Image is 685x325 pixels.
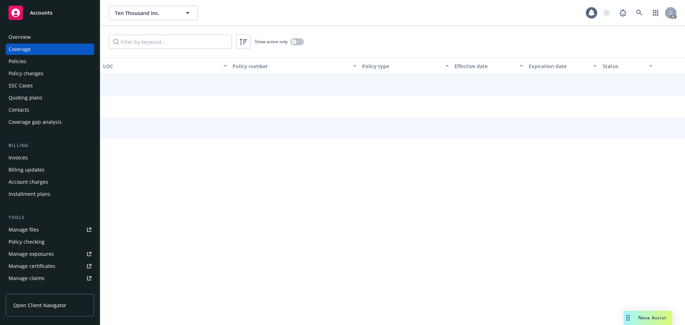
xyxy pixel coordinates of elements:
div: Invoices [9,152,28,163]
a: SSC Cases [6,80,94,91]
button: Policy type [359,57,452,75]
input: Filter by keyword... [109,35,232,49]
div: Coverage gap analysis [9,116,62,128]
div: Overview [9,31,31,43]
div: Drag to move [624,311,633,325]
div: Tools [6,214,94,221]
div: Status [603,62,645,70]
a: Coverage [6,44,94,55]
a: Start snowing [599,6,614,20]
div: Contacts [9,104,29,116]
a: Contacts [6,104,94,116]
button: LOC [100,57,230,75]
div: Policy checking [9,236,45,248]
div: Manage certificates [9,260,55,272]
a: Account charges [6,176,94,188]
a: Quoting plans [6,92,94,103]
a: Invoices [6,152,94,163]
button: Effective date [452,57,526,75]
div: LOC [103,62,219,70]
span: Ten Thousand Inc. [115,9,177,17]
a: Billing updates [6,164,94,176]
span: Nova Assist [638,315,666,321]
a: Switch app [649,6,663,20]
div: Policy changes [9,68,44,79]
a: Manage files [6,224,94,235]
div: Policy number [233,62,349,70]
div: Installment plans [9,188,50,200]
a: Manage exposures [6,248,94,260]
button: Nova Assist [624,311,672,325]
div: SSC Cases [9,80,33,91]
div: Account charges [9,176,48,188]
span: Accounts [30,10,52,16]
a: Policy changes [6,68,94,79]
a: Search [632,6,646,20]
span: Open Client Navigator [13,301,66,309]
div: Coverage [9,44,31,55]
button: Expiration date [526,57,600,75]
span: Show active only [255,39,288,45]
a: Overview [6,31,94,43]
div: Quoting plans [9,92,42,103]
a: Manage certificates [6,260,94,272]
a: Policies [6,56,94,67]
a: Manage claims [6,273,94,284]
div: Billing [6,142,94,149]
a: Installment plans [6,188,94,200]
div: Billing updates [9,164,45,176]
button: Ten Thousand Inc. [109,6,198,20]
div: Expiration date [529,62,589,70]
a: Report a Bug [616,6,630,20]
div: Manage BORs [9,285,42,296]
a: Coverage gap analysis [6,116,94,128]
a: Accounts [6,3,94,23]
div: Manage exposures [9,248,54,260]
div: Effective date [455,62,515,70]
div: Manage claims [9,273,45,284]
div: Policy type [362,62,441,70]
button: Status [600,57,655,75]
div: Policies [9,56,26,67]
button: Policy number [230,57,359,75]
a: Manage BORs [6,285,94,296]
a: Policy checking [6,236,94,248]
div: Manage files [9,224,39,235]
